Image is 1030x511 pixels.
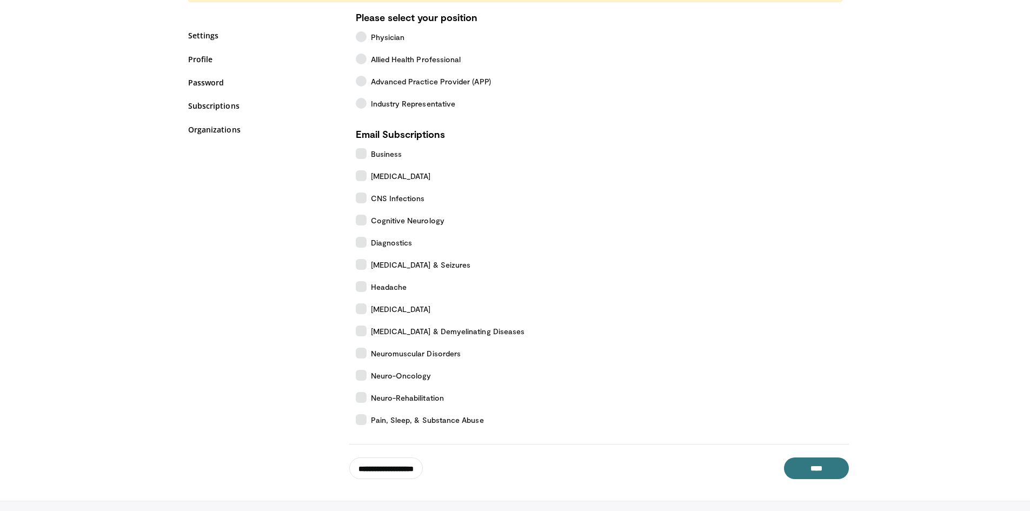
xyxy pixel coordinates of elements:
[371,170,431,182] span: [MEDICAL_DATA]
[371,259,471,270] span: [MEDICAL_DATA] & Seizures
[371,392,444,403] span: Neuro-Rehabilitation
[371,215,444,226] span: Cognitive Neurology
[188,77,340,88] a: Password
[188,100,340,111] a: Subscriptions
[356,128,445,140] strong: Email Subscriptions
[371,303,431,315] span: [MEDICAL_DATA]
[371,76,491,87] span: Advanced Practice Provider (APP)
[371,370,431,381] span: Neuro-Oncology
[371,193,425,204] span: CNS Infections
[371,31,405,43] span: Physician
[371,326,525,337] span: [MEDICAL_DATA] & Demyelinating Diseases
[371,414,484,426] span: Pain, Sleep, & Substance Abuse
[371,348,461,359] span: Neuromuscular Disorders
[371,237,413,248] span: Diagnostics
[188,30,340,41] a: Settings
[371,98,456,109] span: Industry Representative
[188,54,340,65] a: Profile
[371,54,461,65] span: Allied Health Professional
[356,11,477,23] strong: Please select your position
[371,148,402,160] span: Business
[371,281,407,293] span: Headache
[188,124,340,135] a: Organizations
